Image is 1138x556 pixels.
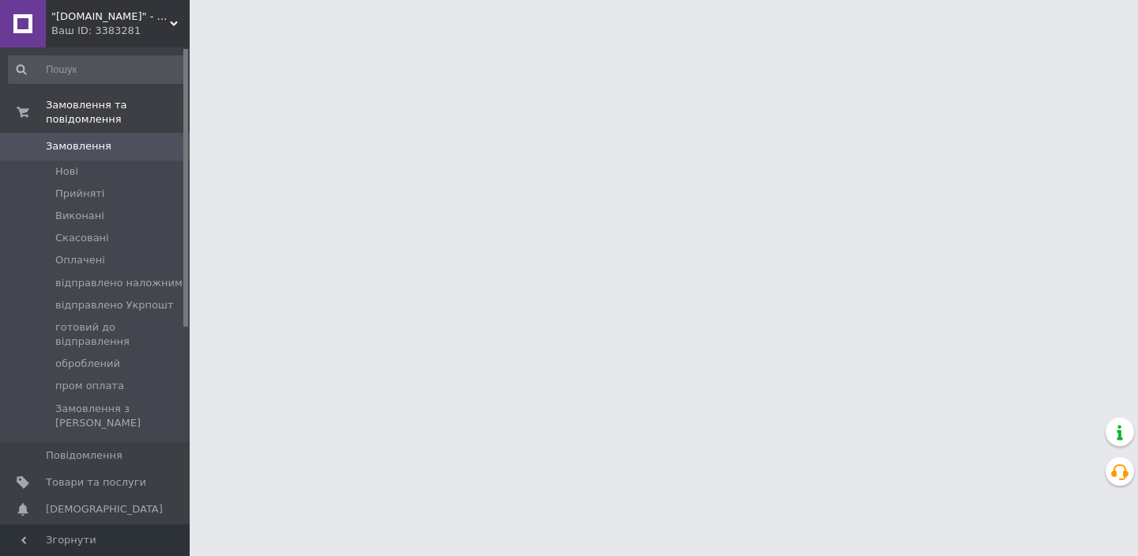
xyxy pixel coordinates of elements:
[55,298,173,312] span: відправлено Укрпошт
[55,209,104,223] span: Виконані
[55,253,105,267] span: Оплачені
[46,98,190,127] span: Замовлення та повідомлення
[46,475,146,490] span: Товари та послуги
[55,379,124,393] span: пром оплата
[51,9,170,24] span: "3Dfilament.com.ua" - виробник пластику до 3D принтерів
[55,320,185,349] span: готовий до відправлення
[55,402,185,430] span: Замовлення з [PERSON_NAME]
[51,24,190,38] div: Ваш ID: 3383281
[46,139,111,153] span: Замовлення
[46,502,163,516] span: [DEMOGRAPHIC_DATA]
[55,165,78,179] span: Нові
[55,276,183,290] span: відправлено наложним
[8,55,187,84] input: Пошук
[55,357,120,371] span: оброблений
[46,448,122,463] span: Повідомлення
[55,231,109,245] span: Скасовані
[55,187,104,201] span: Прийняті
